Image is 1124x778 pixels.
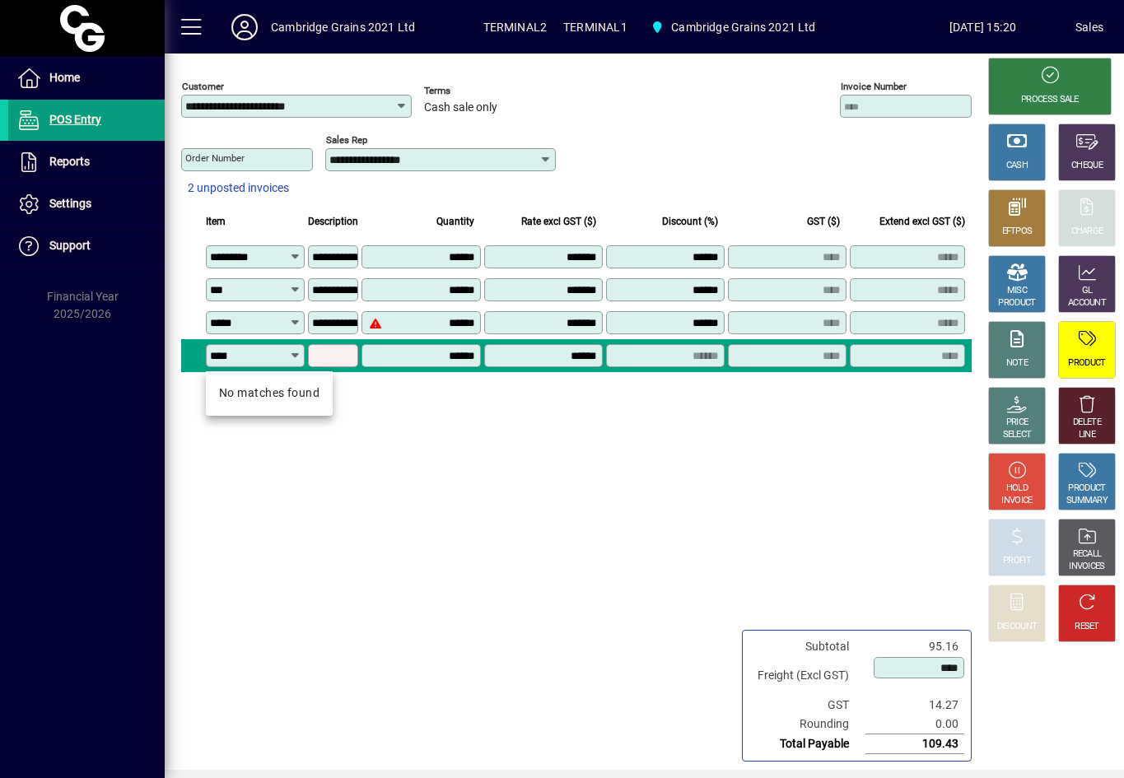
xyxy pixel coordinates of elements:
div: ACCOUNT [1068,297,1106,310]
td: 0.00 [865,715,964,734]
div: Cambridge Grains 2021 Ltd [271,14,415,40]
td: 109.43 [865,734,964,754]
div: PRODUCT [998,297,1035,310]
button: Profile [218,12,271,42]
span: Item [206,212,226,231]
mat-label: Sales rep [326,134,367,146]
div: PROFIT [1003,555,1031,567]
mat-label: Order number [185,152,245,164]
div: MISC [1007,285,1027,297]
span: TERMINAL1 [563,14,627,40]
div: DELETE [1073,417,1101,429]
td: 14.27 [865,696,964,715]
div: INVOICE [1001,495,1032,507]
div: PROCESS SALE [1021,94,1079,106]
div: PRICE [1006,417,1028,429]
td: GST [749,696,865,715]
div: RECALL [1073,548,1102,561]
div: DISCOUNT [997,621,1037,633]
div: GL [1082,285,1093,297]
div: NOTE [1006,357,1028,370]
div: INVOICES [1069,561,1104,573]
a: Support [8,226,165,267]
div: RESET [1075,621,1099,633]
div: No matches found [219,384,319,402]
span: Discount (%) [662,212,718,231]
span: Home [49,71,80,84]
span: Description [308,212,358,231]
td: Rounding [749,715,865,734]
div: CHEQUE [1071,160,1103,172]
td: Subtotal [749,637,865,656]
div: PRODUCT [1068,482,1105,495]
button: 2 unposted invoices [181,174,296,203]
span: 2 unposted invoices [188,179,289,197]
div: Sales [1075,14,1103,40]
span: Terms [424,86,523,96]
span: [DATE] 15:20 [890,14,1075,40]
mat-label: Customer [182,81,224,92]
div: SUMMARY [1066,495,1108,507]
td: Total Payable [749,734,865,754]
span: Quantity [436,212,474,231]
td: Freight (Excl GST) [749,656,865,696]
div: LINE [1079,429,1095,441]
td: 95.16 [865,637,964,656]
span: GST ($) [807,212,840,231]
div: PRODUCT [1068,357,1105,370]
span: Cambridge Grains 2021 Ltd [644,12,823,42]
div: SELECT [1003,429,1032,441]
div: HOLD [1006,482,1028,495]
mat-option: No matches found [206,378,333,409]
span: Support [49,239,91,252]
span: Settings [49,197,91,210]
span: Cash sale only [424,101,497,114]
div: EFTPOS [1002,226,1033,238]
div: CASH [1006,160,1028,172]
div: CHARGE [1071,226,1103,238]
span: Reports [49,155,90,168]
span: Rate excl GST ($) [521,212,596,231]
mat-label: Invoice number [841,81,907,92]
span: TERMINAL2 [483,14,548,40]
span: Cambridge Grains 2021 Ltd [671,14,815,40]
span: Extend excl GST ($) [879,212,965,231]
a: Home [8,58,165,99]
a: Settings [8,184,165,225]
a: Reports [8,142,165,183]
span: POS Entry [49,113,101,126]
